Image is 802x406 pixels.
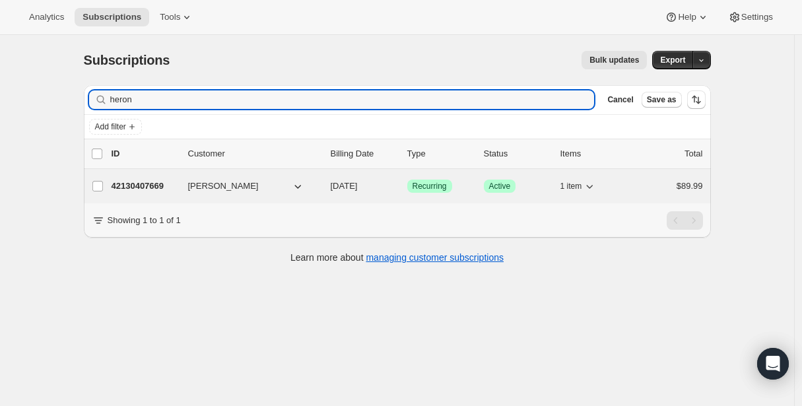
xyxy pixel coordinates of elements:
span: Active [489,181,511,191]
button: Subscriptions [75,8,149,26]
span: Bulk updates [589,55,639,65]
button: 1 item [560,177,597,195]
button: Save as [642,92,682,108]
div: Open Intercom Messenger [757,348,789,380]
p: 42130407669 [112,180,178,193]
span: Recurring [413,181,447,191]
span: Settings [741,12,773,22]
p: Status [484,147,550,160]
div: 42130407669[PERSON_NAME][DATE]SuccessRecurringSuccessActive1 item$89.99 [112,177,703,195]
p: Billing Date [331,147,397,160]
p: Customer [188,147,320,160]
span: Tools [160,12,180,22]
button: Settings [720,8,781,26]
button: Cancel [602,92,638,108]
span: Cancel [607,94,633,105]
span: 1 item [560,181,582,191]
span: [DATE] [331,181,358,191]
button: Sort the results [687,90,706,109]
p: Total [685,147,702,160]
span: Export [660,55,685,65]
button: Export [652,51,693,69]
span: Subscriptions [84,53,170,67]
button: Help [657,8,717,26]
span: Subscriptions [83,12,141,22]
div: Type [407,147,473,160]
span: Save as [647,94,677,105]
button: Bulk updates [582,51,647,69]
input: Filter subscribers [110,90,595,109]
button: [PERSON_NAME] [180,176,312,197]
button: Add filter [89,119,142,135]
button: Tools [152,8,201,26]
button: Analytics [21,8,72,26]
p: ID [112,147,178,160]
span: Add filter [95,121,126,132]
p: Showing 1 to 1 of 1 [108,214,181,227]
nav: Pagination [667,211,703,230]
a: managing customer subscriptions [366,252,504,263]
span: Help [678,12,696,22]
div: IDCustomerBilling DateTypeStatusItemsTotal [112,147,703,160]
span: [PERSON_NAME] [188,180,259,193]
div: Items [560,147,626,160]
span: $89.99 [677,181,703,191]
p: Learn more about [290,251,504,264]
span: Analytics [29,12,64,22]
